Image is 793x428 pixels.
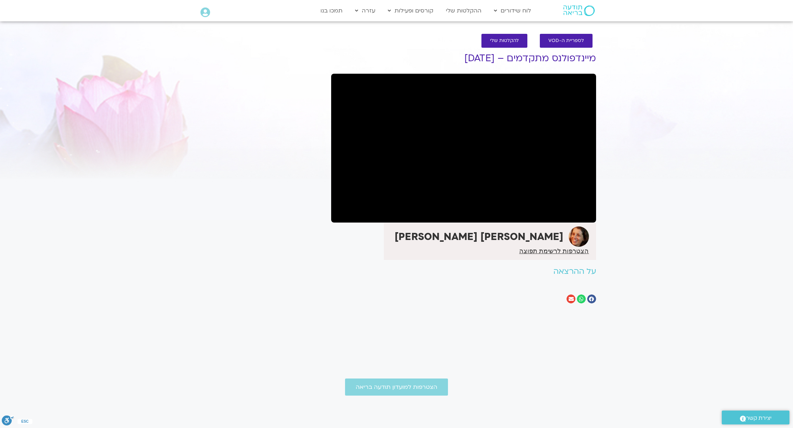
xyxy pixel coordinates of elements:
[345,379,448,396] a: הצטרפות למועדון תודעה בריאה
[577,294,586,303] div: שיתוף ב whatsapp
[540,34,593,48] a: לספריית ה-VOD
[351,4,379,17] a: עזרה
[490,38,519,43] span: להקלטות שלי
[548,38,584,43] span: לספריית ה-VOD
[569,226,589,247] img: סיגל בירן אבוחצירה
[481,34,527,48] a: להקלטות שלי
[356,384,437,390] span: הצטרפות למועדון תודעה בריאה
[722,411,789,424] a: יצירת קשר
[331,267,596,276] h2: על ההרצאה
[384,4,437,17] a: קורסים ופעילות
[567,294,575,303] div: שיתוף ב email
[331,74,596,223] iframe: מיינדפולנס מתקדמים עם סיגל בירן - 24.8.25
[519,248,589,254] a: הצטרפות לרשימת תפוצה
[587,294,596,303] div: שיתוף ב facebook
[395,230,563,244] strong: [PERSON_NAME] [PERSON_NAME]
[746,413,772,423] span: יצירת קשר
[442,4,485,17] a: ההקלטות שלי
[317,4,346,17] a: תמכו בנו
[563,5,595,16] img: תודעה בריאה
[490,4,534,17] a: לוח שידורים
[331,53,596,64] h1: מיינדפולנס מתקדמים – [DATE]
